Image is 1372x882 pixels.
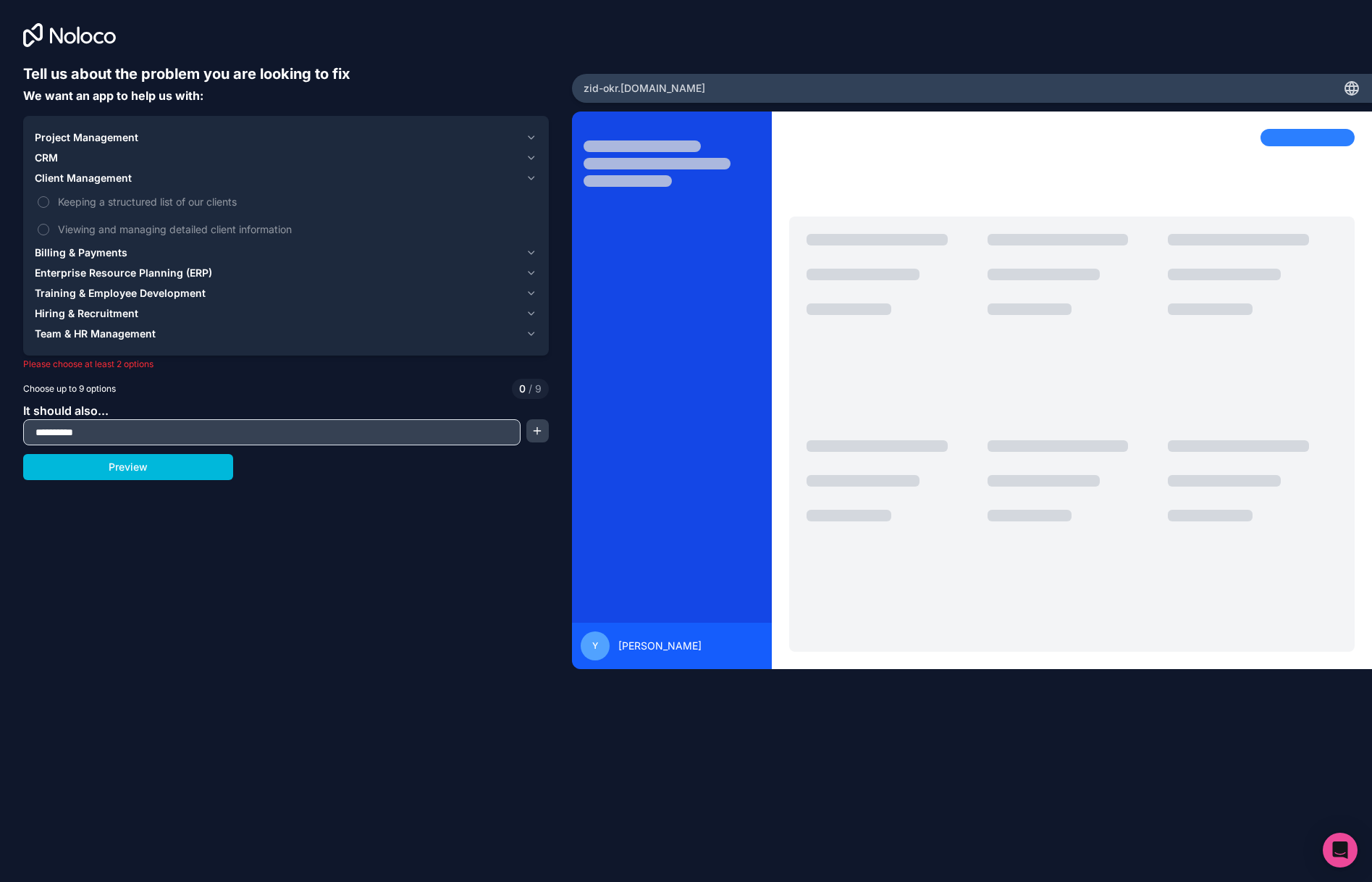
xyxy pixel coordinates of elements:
span: Y [592,640,598,652]
button: Billing & Payments [35,243,537,263]
button: CRM [35,148,537,168]
button: Project Management [35,127,537,148]
div: Open Intercom Messenger [1323,833,1358,868]
button: Preview [23,454,233,480]
button: Hiring & Recruitment [35,303,537,324]
p: Please choose at least 2 options [23,358,549,370]
span: Keeping a structured list of our clients [58,194,534,209]
span: We want an app to help us with: [23,88,203,103]
span: Team & HR Management [35,327,156,341]
span: Project Management [35,130,138,145]
span: [PERSON_NAME] [618,639,702,653]
span: Client Management [35,171,132,185]
button: Client Management [35,168,537,188]
button: Viewing and managing detailed client information [38,224,49,235]
span: Enterprise Resource Planning (ERP) [35,266,212,280]
button: Enterprise Resource Planning (ERP) [35,263,537,283]
span: Choose up to 9 options [23,382,116,395]
span: 0 [519,382,526,396]
div: Client Management [35,188,537,243]
span: zid-okr .[DOMAIN_NAME] [584,81,705,96]
span: Hiring & Recruitment [35,306,138,321]
button: Keeping a structured list of our clients [38,196,49,208]
span: CRM [35,151,58,165]
button: Team & HR Management [35,324,537,344]
span: It should also... [23,403,109,418]
button: Training & Employee Development [35,283,537,303]
span: 9 [526,382,542,396]
span: Viewing and managing detailed client information [58,222,534,237]
span: Training & Employee Development [35,286,206,301]
span: / [529,382,532,395]
span: Billing & Payments [35,245,127,260]
h6: Tell us about the problem you are looking to fix [23,64,549,84]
